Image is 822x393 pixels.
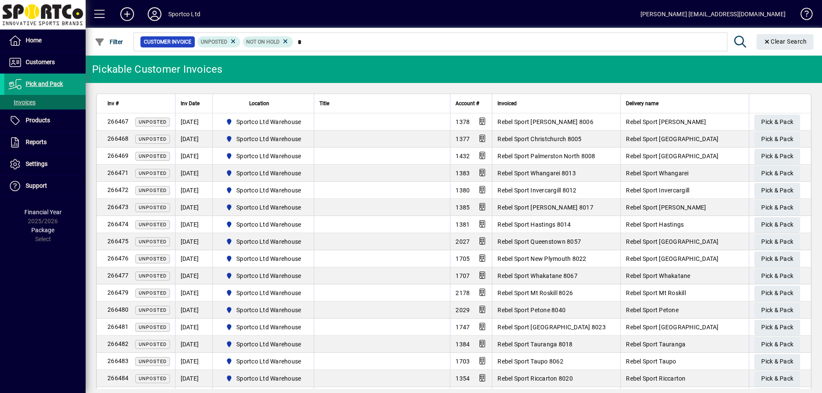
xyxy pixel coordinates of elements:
[139,239,167,245] span: Unposted
[139,359,167,364] span: Unposted
[26,182,47,189] span: Support
[4,132,86,153] a: Reports
[222,271,305,281] span: Sportco Ltd Warehouse
[139,256,167,262] span: Unposted
[24,209,62,216] span: Financial Year
[139,222,167,228] span: Unposted
[168,7,200,21] div: Sportco Ltd
[107,186,129,193] span: 266472
[319,99,329,108] span: Title
[761,320,793,334] span: Pick & Pack
[761,286,793,300] span: Pick & Pack
[139,273,167,279] span: Unposted
[236,289,301,297] span: Sportco Ltd Warehouse
[236,203,301,212] span: Sportco Ltd Warehouse
[626,324,718,331] span: Rebel Sport [GEOGRAPHIC_DATA]
[456,358,470,365] span: 1703
[222,236,305,247] span: Sportco Ltd Warehouse
[497,136,581,142] span: Rebel Sport Christchurch 8005
[794,2,811,30] a: Knowledge Base
[4,95,86,109] a: Invoices
[218,99,309,108] div: Location
[756,34,814,50] button: Clear
[754,217,800,233] button: Pick & Pack
[236,323,301,331] span: Sportco Ltd Warehouse
[626,272,690,279] span: Rebel Sport Whakatane
[107,99,119,108] span: Inv #
[181,99,200,108] span: Inv Date
[26,59,55,65] span: Customers
[236,306,301,314] span: Sportco Ltd Warehouse
[246,39,280,45] span: Not On Hold
[197,36,241,47] mat-chip: Customer Invoice Status: Unposted
[626,118,706,125] span: Rebel Sport [PERSON_NAME]
[107,375,129,381] span: 266484
[9,99,36,106] span: Invoices
[456,307,470,313] span: 2029
[222,219,305,230] span: Sportco Ltd Warehouse
[144,38,191,46] span: Customer Invoice
[4,175,86,197] a: Support
[107,272,129,279] span: 266477
[222,254,305,264] span: Sportco Ltd Warehouse
[626,290,686,296] span: Rebel Sport Mt Roskill
[626,136,718,142] span: Rebel Sport [GEOGRAPHIC_DATA]
[761,269,793,283] span: Pick & Pack
[761,252,793,266] span: Pick & Pack
[497,272,578,279] span: Rebel Sport Whakatane 8067
[754,354,800,369] button: Pick & Pack
[222,134,305,144] span: Sportco Ltd Warehouse
[92,34,125,50] button: Filter
[761,132,793,146] span: Pick & Pack
[456,99,487,108] div: Account #
[175,336,212,353] td: [DATE]
[139,119,167,125] span: Unposted
[626,307,679,313] span: Rebel Sport Petone
[249,99,269,108] span: Location
[107,306,129,313] span: 266480
[95,38,123,45] span: Filter
[626,99,658,108] span: Delivery name
[222,117,305,127] span: Sportco Ltd Warehouse
[107,169,129,176] span: 266471
[175,353,212,370] td: [DATE]
[4,52,86,73] a: Customers
[26,160,48,167] span: Settings
[175,216,212,233] td: [DATE]
[456,341,470,348] span: 1384
[236,152,301,160] span: Sportco Ltd Warehouse
[754,149,800,164] button: Pick & Pack
[761,337,793,352] span: Pick & Pack
[497,187,576,194] span: Rebel Sport Invercargill 8012
[222,373,305,384] span: Sportco Ltd Warehouse
[754,166,800,181] button: Pick & Pack
[236,340,301,349] span: Sportco Ltd Warehouse
[456,324,470,331] span: 1747
[222,202,305,213] span: Sportco Ltd Warehouse
[4,30,86,51] a: Home
[497,341,572,348] span: Rebel Sport Tauranga 8018
[456,118,470,125] span: 1378
[626,238,718,245] span: Rebel Sport [GEOGRAPHIC_DATA]
[761,201,793,215] span: Pick & Pack
[222,185,305,195] span: Sportco Ltd Warehouse
[222,168,305,178] span: Sportco Ltd Warehouse
[139,307,167,313] span: Unposted
[31,227,54,233] span: Package
[4,154,86,175] a: Settings
[761,218,793,232] span: Pick & Pack
[222,339,305,349] span: Sportco Ltd Warehouse
[175,165,212,182] td: [DATE]
[319,99,445,108] div: Title
[754,251,800,267] button: Pick & Pack
[626,221,684,228] span: Rebel Sport Hastings
[497,307,566,313] span: Rebel Sport Petone 8040
[236,374,301,383] span: Sportco Ltd Warehouse
[139,171,167,176] span: Unposted
[626,170,688,177] span: Rebel Sport Whangarei
[761,372,793,386] span: Pick & Pack
[754,132,800,147] button: Pick & Pack
[626,99,744,108] div: Delivery name
[497,238,581,245] span: Rebel Sport Queenstown 8057
[497,204,593,211] span: Rebel Sport [PERSON_NAME] 8017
